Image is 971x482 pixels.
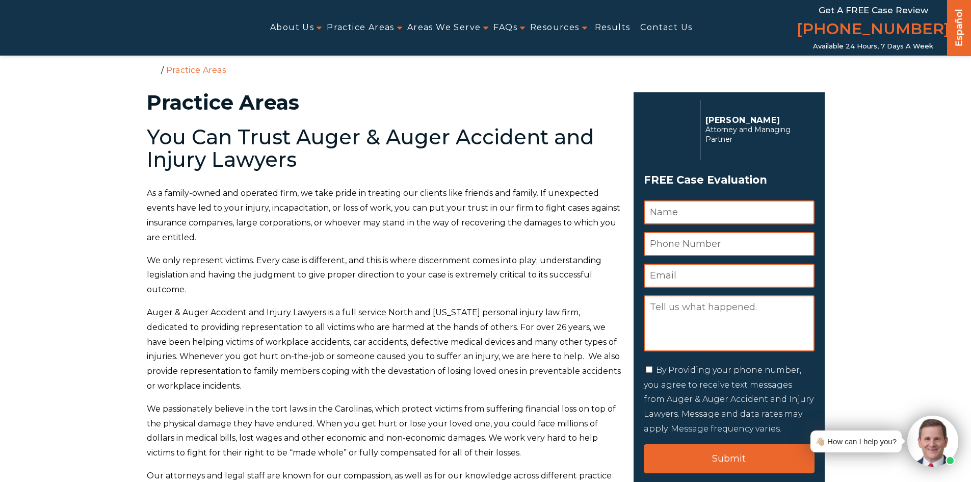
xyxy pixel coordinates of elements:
a: Areas We Serve [407,16,481,39]
a: Resources [530,16,580,39]
span: As a family-owned and operated firm, we take pride in treating our clients like friends and famil... [147,188,620,242]
li: Practice Areas [164,65,228,75]
span: Available 24 Hours, 7 Days a Week [813,42,933,50]
input: Name [644,200,815,224]
img: Herbert Auger [644,104,695,155]
p: Auger & Auger Accident and Injury Lawyers is a full service North and [US_STATE] personal injury ... [147,306,621,394]
h1: Practice Areas [147,92,621,113]
a: Practice Areas [327,16,395,39]
p: We passionately believe in the tort laws in the Carolinas, which protect victims from suffering f... [147,402,621,461]
span: We only represent victims. Every case is different, and this is where discernment comes into play... [147,256,601,295]
span: Get a FREE Case Review [819,5,928,15]
a: Home [149,65,159,74]
img: Auger & Auger Accident and Injury Lawyers Logo [6,16,166,40]
input: Phone Number [644,232,815,256]
a: About Us [270,16,314,39]
label: By Providing your phone number, you agree to receive text messages from Auger & Auger Accident an... [644,365,813,434]
input: Email [644,264,815,288]
h2: You Can Trust Auger & Auger Accident and Injury Lawyers [147,126,621,171]
a: [PHONE_NUMBER] [797,18,950,42]
input: Submit [644,444,815,473]
p: [PERSON_NAME] [705,115,809,125]
a: Contact Us [640,16,692,39]
img: Intaker widget Avatar [907,416,958,467]
a: FAQs [493,16,517,39]
span: FREE Case Evaluation [644,170,815,190]
div: 👋🏼 How can I help you? [816,435,897,448]
span: Attorney and Managing Partner [705,125,809,144]
a: Results [595,16,631,39]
